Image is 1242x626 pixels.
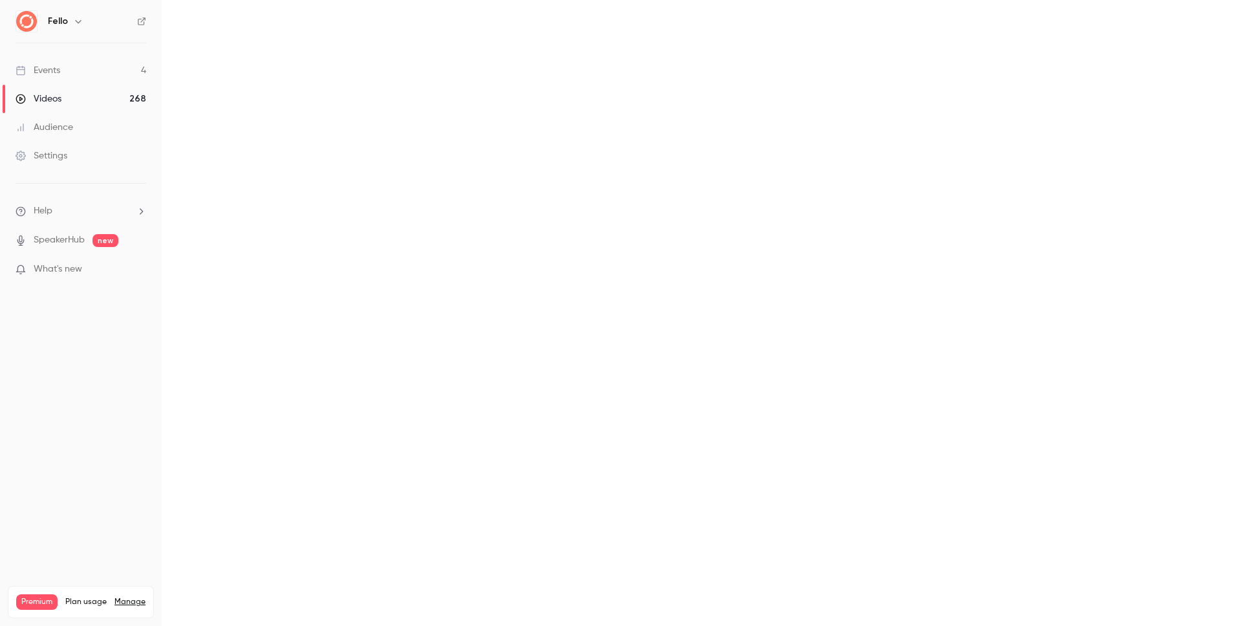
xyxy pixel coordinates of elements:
[34,233,85,247] a: SpeakerHub
[65,597,107,607] span: Plan usage
[131,264,146,275] iframe: Noticeable Trigger
[16,92,61,105] div: Videos
[16,149,67,162] div: Settings
[16,204,146,218] li: help-dropdown-opener
[16,11,37,32] img: Fello
[114,597,146,607] a: Manage
[48,15,68,28] h6: Fello
[16,121,73,134] div: Audience
[16,64,60,77] div: Events
[93,234,118,247] span: new
[16,594,58,610] span: Premium
[34,263,82,276] span: What's new
[34,204,52,218] span: Help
